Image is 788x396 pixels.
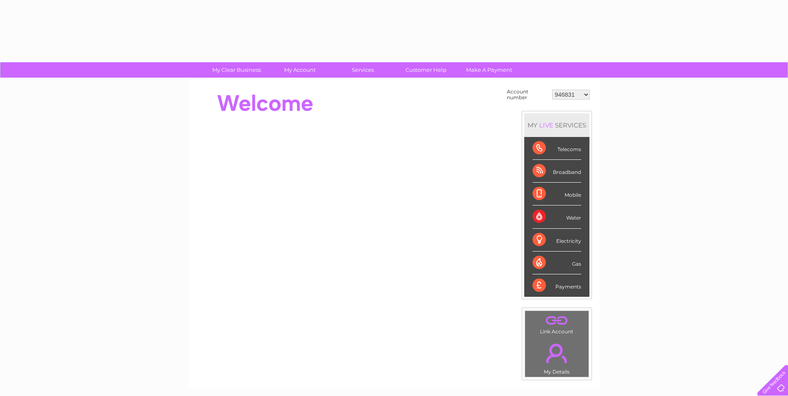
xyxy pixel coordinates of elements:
div: Payments [533,274,581,297]
div: LIVE [538,121,555,129]
div: Telecoms [533,137,581,160]
div: Electricity [533,229,581,252]
a: Services [329,62,397,78]
a: . [527,339,587,368]
td: Link Account [525,310,589,337]
a: My Clear Business [202,62,271,78]
a: . [527,313,587,328]
div: MY SERVICES [524,113,589,137]
a: Make A Payment [455,62,523,78]
div: Mobile [533,183,581,205]
td: Account number [505,87,550,103]
td: My Details [525,337,589,377]
div: Water [533,205,581,228]
div: Gas [533,252,581,274]
a: My Account [265,62,334,78]
div: Broadband [533,160,581,183]
a: Customer Help [392,62,460,78]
